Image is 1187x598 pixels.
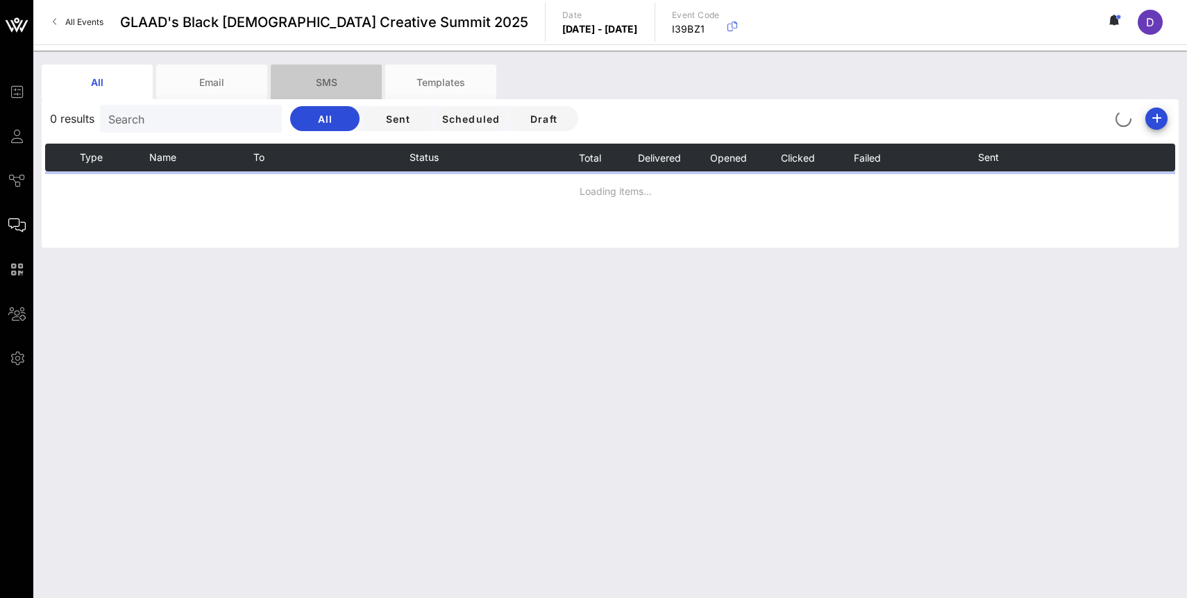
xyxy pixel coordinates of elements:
p: Date [562,8,638,22]
span: Delivered [637,152,681,164]
td: Loading items... [45,171,1175,210]
span: Name [149,151,176,163]
th: Sent [978,144,1065,171]
button: All [290,106,360,131]
span: Sent [978,151,999,163]
th: Name [149,144,253,171]
span: Draft [520,113,567,125]
p: Event Code [672,8,720,22]
th: Delivered [624,144,693,171]
p: [DATE] - [DATE] [562,22,638,36]
th: Opened [693,144,763,171]
span: To [253,151,264,163]
th: Type [80,144,149,171]
span: Sent [374,113,421,125]
th: To [253,144,410,171]
button: Delivered [637,144,681,171]
th: Total [555,144,624,171]
span: Scheduled [441,113,500,125]
span: Status [410,151,439,163]
div: SMS [271,65,382,99]
span: Total [578,152,601,164]
th: Status [410,144,479,171]
button: Failed [853,144,881,171]
span: Opened [709,152,747,164]
button: Sent [363,106,432,131]
th: Failed [832,144,902,171]
button: Clicked [780,144,815,171]
span: All [301,113,348,125]
div: Templates [385,65,496,99]
button: Total [578,144,601,171]
div: D [1138,10,1163,35]
th: Clicked [763,144,832,171]
p: I39BZ1 [672,22,720,36]
span: Failed [853,152,881,164]
span: Type [80,151,103,163]
button: Scheduled [436,106,505,131]
a: All Events [44,11,112,33]
span: All Events [65,17,103,27]
button: Opened [709,144,747,171]
span: D [1146,15,1154,29]
span: GLAAD's Black [DEMOGRAPHIC_DATA] Creative Summit 2025 [120,12,528,33]
span: Clicked [780,152,815,164]
button: Draft [509,106,578,131]
div: All [42,65,153,99]
span: 0 results [50,110,94,127]
div: Email [156,65,267,99]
